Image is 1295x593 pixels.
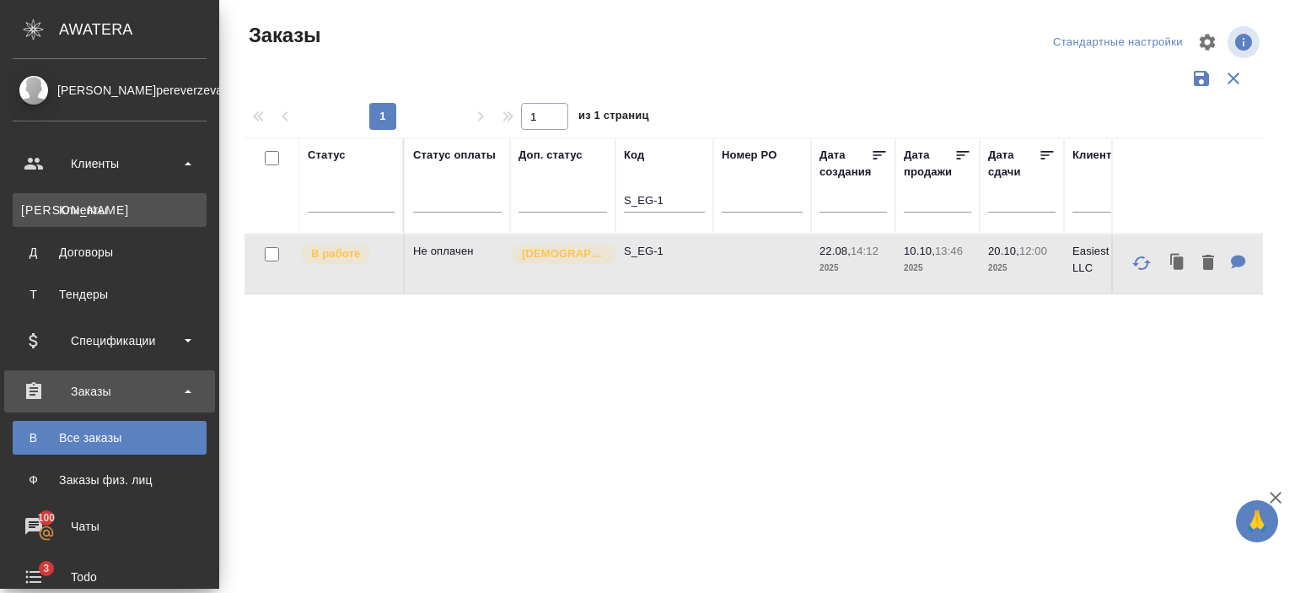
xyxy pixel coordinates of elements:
[13,235,207,269] a: ДДоговоры
[21,244,198,261] div: Договоры
[21,286,198,303] div: Тендеры
[988,147,1039,181] div: Дата сдачи
[1019,245,1047,257] p: 12:00
[244,22,320,49] span: Заказы
[1217,62,1249,94] button: Сбросить фильтры
[13,379,207,404] div: Заказы
[1049,30,1187,56] div: split button
[13,328,207,353] div: Спецификации
[624,243,705,260] p: S_EG-1
[1072,243,1153,277] p: Easiest Group, LLC​
[413,147,496,164] div: Статус оплаты
[311,245,360,262] p: В работе
[33,560,59,577] span: 3
[28,509,66,526] span: 100
[510,243,607,266] div: Выставляется автоматически для первых 3 заказов нового контактного лица. Особое внимание
[522,245,606,262] p: [DEMOGRAPHIC_DATA]
[624,147,644,164] div: Код
[904,260,971,277] p: 2025
[722,147,776,164] div: Номер PO
[308,147,346,164] div: Статус
[13,463,207,497] a: ФЗаказы физ. лиц
[4,505,215,547] a: 100Чаты
[1072,147,1111,164] div: Клиент
[904,147,954,181] div: Дата продажи
[21,429,198,446] div: Все заказы
[405,235,510,294] td: Не оплачен
[819,245,851,257] p: 22.08,
[819,147,871,181] div: Дата создания
[1121,243,1162,283] button: Обновить
[1194,246,1222,281] button: Удалить
[578,105,649,130] span: из 1 страниц
[21,472,198,488] div: Заказы физ. лиц
[13,81,207,100] div: [PERSON_NAME]pereverzeva
[935,245,963,257] p: 13:46
[1162,246,1194,281] button: Клонировать
[1187,22,1228,62] span: Настроить таблицу
[21,202,198,218] div: Клиенты
[13,421,207,455] a: ВВсе заказы
[1185,62,1217,94] button: Сохранить фильтры
[1228,26,1263,58] span: Посмотреть информацию
[1236,500,1278,542] button: 🙏
[904,245,935,257] p: 10.10,
[519,147,583,164] div: Доп. статус
[1243,504,1271,539] span: 🙏
[13,193,207,227] a: [PERSON_NAME]Клиенты
[299,243,395,266] div: Выставляет ПМ после принятия заказа от КМа
[13,564,207,590] div: Todo
[819,260,887,277] p: 2025
[13,151,207,176] div: Клиенты
[13,514,207,539] div: Чаты
[13,278,207,311] a: ТТендеры
[988,245,1019,257] p: 20.10,
[988,260,1056,277] p: 2025
[851,245,879,257] p: 14:12
[59,13,219,46] div: AWATERA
